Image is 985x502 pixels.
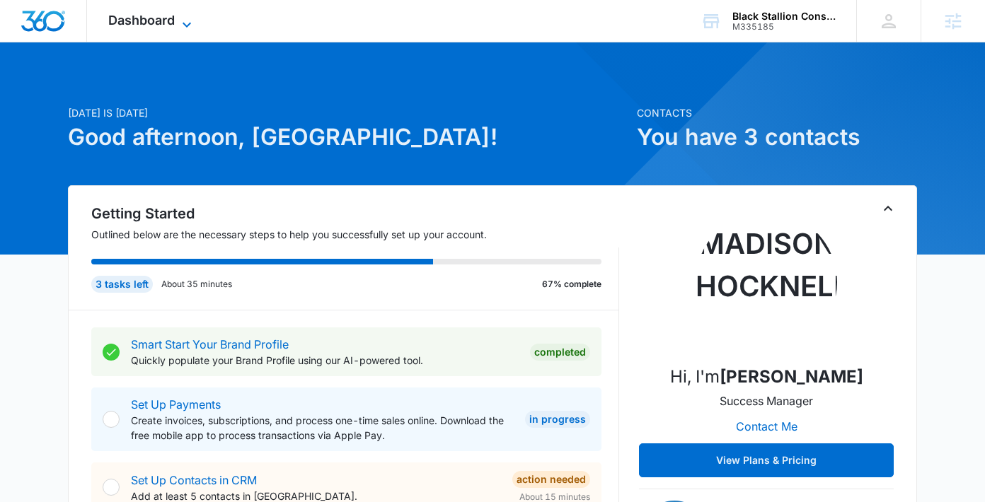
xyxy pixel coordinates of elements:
[54,83,127,93] div: Domain Overview
[40,23,69,34] div: v 4.0.25
[732,11,836,22] div: account name
[639,443,894,477] button: View Plans & Pricing
[131,397,221,411] a: Set Up Payments
[131,473,257,487] a: Set Up Contacts in CRM
[38,82,50,93] img: tab_domain_overview_orange.svg
[141,82,152,93] img: tab_keywords_by_traffic_grey.svg
[720,392,813,409] p: Success Manager
[68,120,628,154] h1: Good afternoon, [GEOGRAPHIC_DATA]!
[37,37,156,48] div: Domain: [DOMAIN_NAME]
[720,366,863,387] strong: [PERSON_NAME]
[23,23,34,34] img: logo_orange.svg
[68,105,628,120] p: [DATE] is [DATE]
[91,203,619,224] h2: Getting Started
[161,278,232,291] p: About 35 minutes
[131,413,514,443] p: Create invoices, subscriptions, and process one-time sales online. Download the free mobile app t...
[542,278,601,291] p: 67% complete
[91,227,619,242] p: Outlined below are the necessary steps to help you successfully set up your account.
[722,409,812,443] button: Contact Me
[512,471,590,488] div: Action Needed
[696,211,837,353] img: Madison Hocknell
[637,105,917,120] p: Contacts
[131,353,519,368] p: Quickly populate your Brand Profile using our AI-powered tool.
[637,120,917,154] h1: You have 3 contacts
[91,276,153,293] div: 3 tasks left
[156,83,238,93] div: Keywords by Traffic
[131,337,289,351] a: Smart Start Your Brand Profile
[880,200,897,217] button: Toggle Collapse
[23,37,34,48] img: website_grey.svg
[530,344,590,361] div: Completed
[525,411,590,428] div: In Progress
[732,22,836,32] div: account id
[670,364,863,390] p: Hi, I'm
[108,13,175,28] span: Dashboard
